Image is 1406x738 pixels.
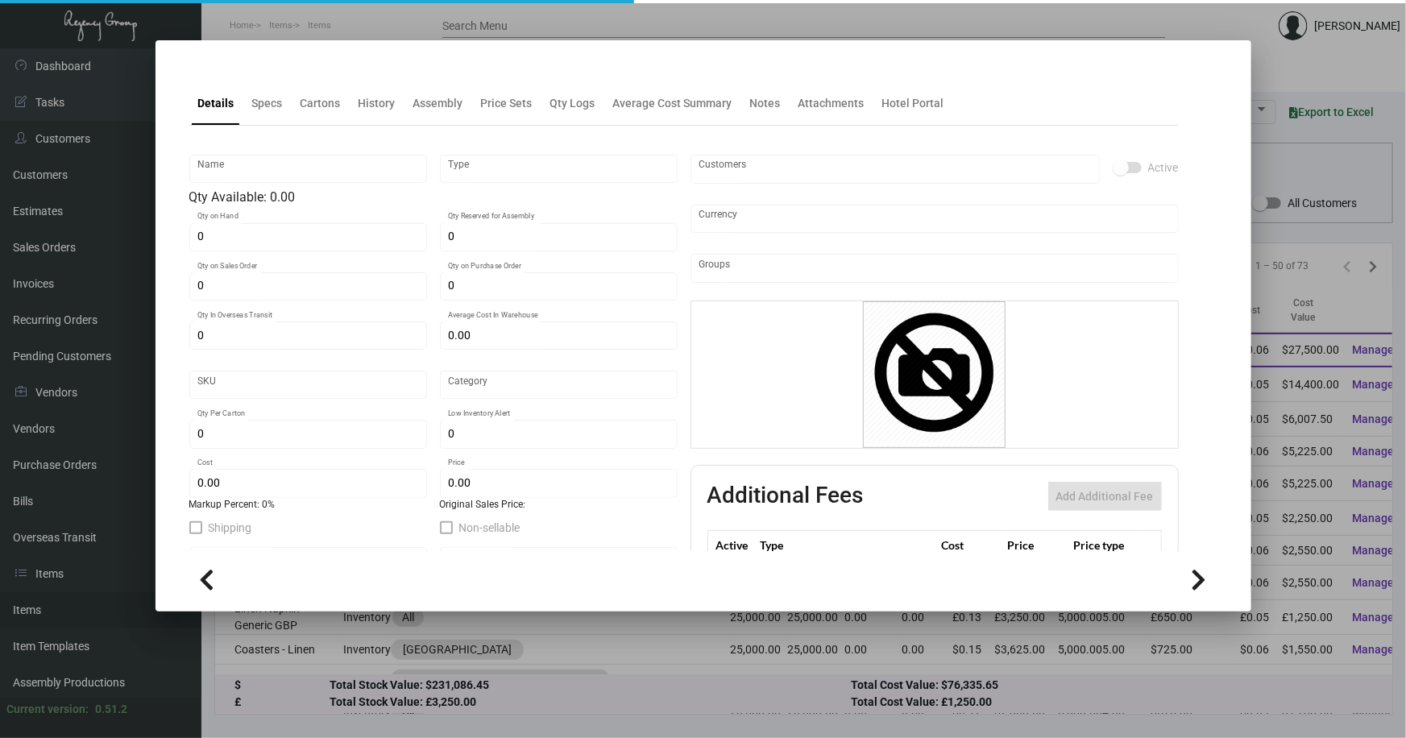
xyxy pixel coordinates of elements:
[1069,531,1142,559] th: Price type
[699,262,1170,275] input: Add new..
[757,531,937,559] th: Type
[1056,490,1154,503] span: Add Additional Fee
[189,188,678,207] div: Qty Available: 0.00
[95,701,127,718] div: 0.51.2
[882,95,944,112] div: Hotel Portal
[413,95,463,112] div: Assembly
[707,531,757,559] th: Active
[613,95,732,112] div: Average Cost Summary
[1148,158,1179,177] span: Active
[937,531,1003,559] th: Cost
[359,95,396,112] div: History
[798,95,865,112] div: Attachments
[6,701,89,718] div: Current version:
[459,518,521,537] span: Non-sellable
[699,163,1091,176] input: Add new..
[707,482,864,511] h2: Additional Fees
[209,518,252,537] span: Shipping
[550,95,595,112] div: Qty Logs
[750,95,781,112] div: Notes
[481,95,533,112] div: Price Sets
[301,95,341,112] div: Cartons
[198,95,234,112] div: Details
[1003,531,1069,559] th: Price
[1048,482,1162,511] button: Add Additional Fee
[252,95,283,112] div: Specs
